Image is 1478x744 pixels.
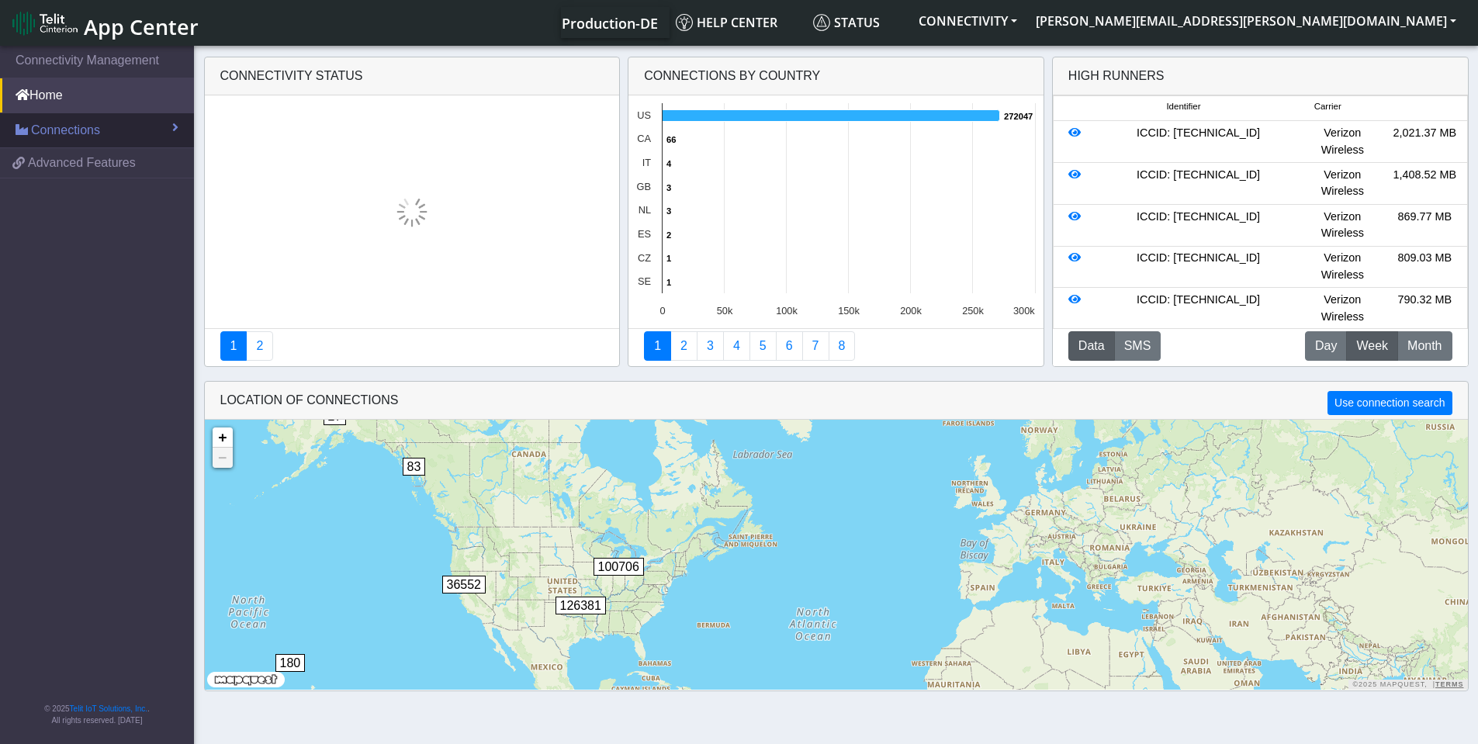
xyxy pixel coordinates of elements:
[909,7,1026,35] button: CONNECTIVITY
[1301,250,1383,283] div: Verizon Wireless
[638,228,651,240] text: ES
[1068,67,1165,85] div: High Runners
[670,7,807,38] a: Help center
[1096,167,1301,200] div: ICCID: [TECHNICAL_ID]
[1356,337,1388,355] span: Week
[776,305,798,317] text: 100k
[213,448,233,468] a: Zoom out
[723,331,750,361] a: Connections By Carrier
[1327,391,1452,415] button: Use connection search
[1096,292,1301,325] div: ICCID: [TECHNICAL_ID]
[1013,305,1035,317] text: 300k
[205,382,1468,420] div: LOCATION OF CONNECTIONS
[638,252,651,264] text: CZ
[1305,331,1347,361] button: Day
[666,183,671,192] text: 3
[962,305,984,317] text: 250k
[829,331,856,361] a: Not Connected for 30 days
[220,331,604,361] nav: Summary paging
[1435,680,1464,688] a: Terms
[1383,209,1466,242] div: 869.77 MB
[670,331,697,361] a: Carrier
[666,230,671,240] text: 2
[1026,7,1466,35] button: [PERSON_NAME][EMAIL_ADDRESS][PERSON_NAME][DOMAIN_NAME]
[676,14,777,31] span: Help center
[324,407,355,454] div: 27
[813,14,880,31] span: Status
[838,305,860,317] text: 150k
[31,121,100,140] span: Connections
[1301,125,1383,158] div: Verizon Wireless
[637,181,652,192] text: GB
[442,576,486,593] span: 36552
[562,14,658,33] span: Production-DE
[275,654,306,672] span: 180
[1348,680,1467,690] div: ©2025 MapQuest, |
[246,331,273,361] a: Deployment status
[1383,167,1466,200] div: 1,408.52 MB
[666,254,671,263] text: 1
[900,305,922,317] text: 200k
[28,154,136,172] span: Advanced Features
[84,12,199,41] span: App Center
[1397,331,1452,361] button: Month
[644,331,671,361] a: Connections By Country
[220,331,247,361] a: Connectivity status
[676,14,693,31] img: knowledge.svg
[717,305,733,317] text: 50k
[403,458,434,504] div: 83
[802,331,829,361] a: Zero Session
[637,133,651,144] text: CA
[594,558,644,576] span: 100706
[749,331,777,361] a: Usage by Carrier
[1346,331,1398,361] button: Week
[666,206,671,216] text: 3
[1383,125,1466,158] div: 2,021.37 MB
[813,14,830,31] img: status.svg
[639,204,651,216] text: NL
[1383,250,1466,283] div: 809.03 MB
[1301,209,1383,242] div: Verizon Wireless
[12,6,196,40] a: App Center
[1301,292,1383,325] div: Verizon Wireless
[666,135,676,144] text: 66
[12,11,78,36] img: logo-telit-cinterion-gw-new.png
[697,331,724,361] a: Usage per Country
[213,427,233,448] a: Zoom in
[70,704,147,713] a: Telit IoT Solutions, Inc.
[205,57,620,95] div: Connectivity status
[628,57,1044,95] div: Connections By Country
[1314,100,1341,113] span: Carrier
[660,305,666,317] text: 0
[666,278,671,287] text: 1
[666,159,672,168] text: 4
[1096,125,1301,158] div: ICCID: [TECHNICAL_ID]
[1315,337,1337,355] span: Day
[1096,250,1301,283] div: ICCID: [TECHNICAL_ID]
[1383,292,1466,325] div: 790.32 MB
[1068,331,1115,361] button: Data
[1407,337,1442,355] span: Month
[1114,331,1161,361] button: SMS
[807,7,909,38] a: Status
[637,109,651,121] text: US
[1004,112,1033,121] text: 272047
[556,597,606,614] span: 126381
[561,7,657,38] a: Your current platform instance
[403,458,426,476] span: 83
[396,196,427,227] img: loading.gif
[638,275,651,287] text: SE
[1096,209,1301,242] div: ICCID: [TECHNICAL_ID]
[776,331,803,361] a: 14 Days Trend
[1301,167,1383,200] div: Verizon Wireless
[644,331,1028,361] nav: Summary paging
[642,157,652,168] text: IT
[1166,100,1200,113] span: Identifier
